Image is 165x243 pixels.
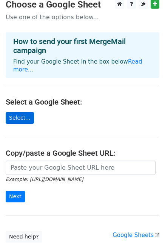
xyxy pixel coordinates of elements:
p: Find your Google Sheet in the box below [13,58,152,74]
input: Next [6,191,25,202]
small: Example: [URL][DOMAIN_NAME] [6,176,83,182]
a: Google Sheets [113,232,159,238]
iframe: Chat Widget [127,207,165,243]
input: Paste your Google Sheet URL here [6,161,156,175]
h4: How to send your first MergeMail campaign [13,37,152,55]
p: Use one of the options below... [6,13,159,21]
h4: Copy/paste a Google Sheet URL: [6,149,159,158]
h4: Select a Google Sheet: [6,97,159,106]
a: Need help? [6,231,42,243]
a: Read more... [13,58,142,73]
a: Select... [6,112,34,124]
